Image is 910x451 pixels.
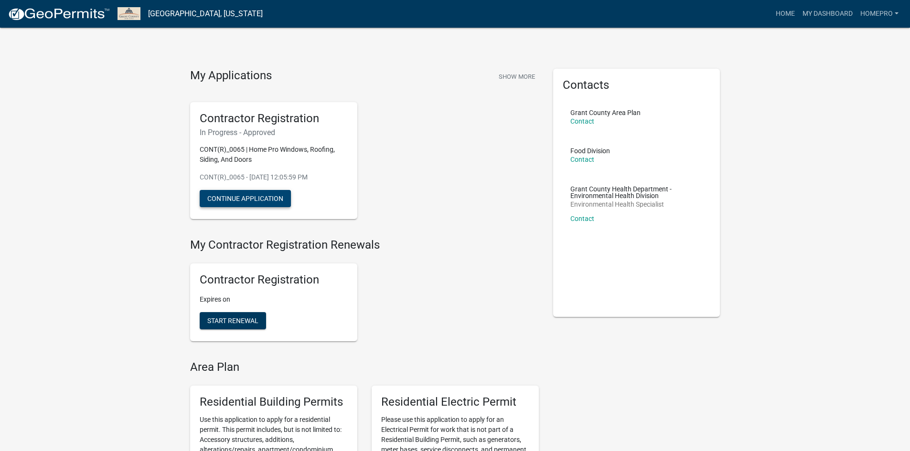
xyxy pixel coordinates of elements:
p: Grant County Health Department - Environmental Health Division [570,186,703,199]
h5: Contractor Registration [200,273,348,287]
h5: Residential Building Permits [200,395,348,409]
h5: Residential Electric Permit [381,395,529,409]
wm-registration-list-section: My Contractor Registration Renewals [190,238,539,349]
h6: In Progress - Approved [200,128,348,137]
h5: Contractor Registration [200,112,348,126]
a: Contact [570,215,594,222]
button: Continue Application [200,190,291,207]
a: Contact [570,156,594,163]
h4: My Contractor Registration Renewals [190,238,539,252]
h5: Contacts [563,78,711,92]
button: Show More [495,69,539,84]
h4: My Applications [190,69,272,83]
p: CONT(R)_0065 - [DATE] 12:05:59 PM [200,172,348,182]
p: Environmental Health Specialist [570,201,703,208]
span: Start Renewal [207,317,258,325]
p: Expires on [200,294,348,304]
p: CONT(R)_0065 | Home Pro Windows, Roofing, Siding, And Doors [200,145,348,165]
a: HomePro [856,5,902,23]
a: [GEOGRAPHIC_DATA], [US_STATE] [148,6,263,22]
a: Home [772,5,799,23]
h4: Area Plan [190,360,539,374]
button: Start Renewal [200,312,266,329]
p: Grant County Area Plan [570,109,641,116]
a: Contact [570,117,594,125]
img: Grant County, Indiana [118,7,140,20]
a: My Dashboard [799,5,856,23]
p: Food Division [570,147,610,154]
